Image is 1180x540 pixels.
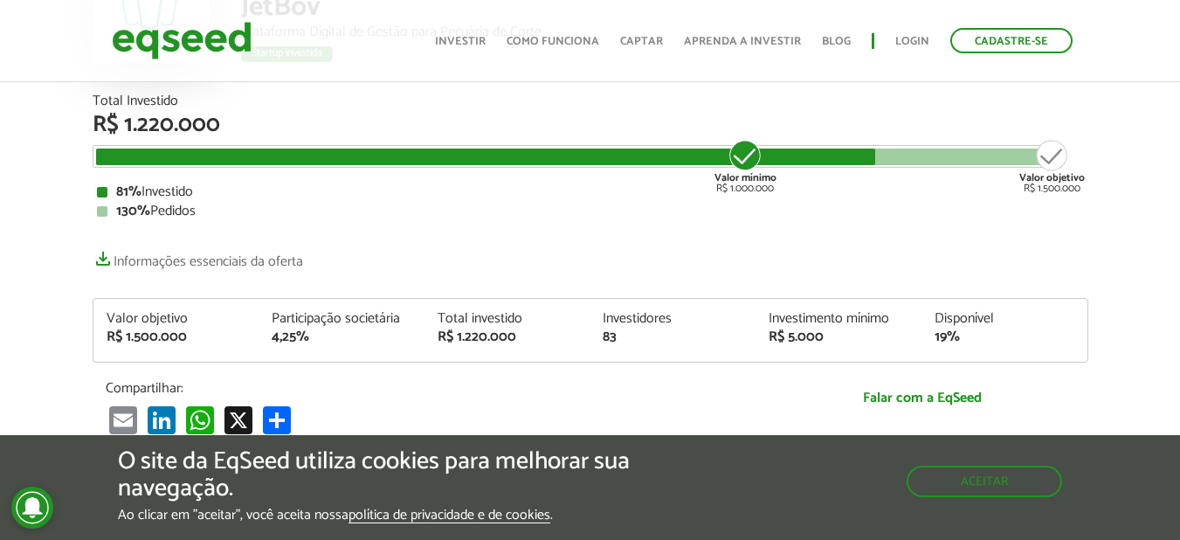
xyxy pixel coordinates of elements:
[507,36,599,47] a: Como funciona
[603,312,742,326] div: Investidores
[713,138,778,194] div: R$ 1.000.000
[259,405,294,434] a: Compartilhar
[769,330,908,344] div: R$ 5.000
[769,380,1075,416] a: Falar com a EqSeed
[907,466,1062,497] button: Aceitar
[1019,170,1085,186] strong: Valor objetivo
[769,312,908,326] div: Investimento mínimo
[935,330,1074,344] div: 19%
[118,507,684,523] p: Ao clicar em "aceitar", você aceita nossa .
[348,509,550,523] a: política de privacidade e de cookies
[438,312,577,326] div: Total investido
[97,204,1084,218] div: Pedidos
[107,330,246,344] div: R$ 1.500.000
[620,36,663,47] a: Captar
[438,330,577,344] div: R$ 1.220.000
[1019,138,1085,194] div: R$ 1.500.000
[116,199,150,223] strong: 130%
[93,94,1088,108] div: Total Investido
[435,36,486,47] a: Investir
[118,448,684,502] h5: O site da EqSeed utiliza cookies para melhorar sua navegação.
[272,312,411,326] div: Participação societária
[93,114,1088,136] div: R$ 1.220.000
[112,17,252,64] img: EqSeed
[183,405,217,434] a: WhatsApp
[684,36,801,47] a: Aprenda a investir
[714,170,776,186] strong: Valor mínimo
[935,312,1074,326] div: Disponível
[144,405,179,434] a: LinkedIn
[895,36,929,47] a: Login
[822,36,851,47] a: Blog
[107,312,246,326] div: Valor objetivo
[950,28,1073,53] a: Cadastre-se
[603,330,742,344] div: 83
[221,405,256,434] a: X
[106,380,743,397] p: Compartilhar:
[272,330,411,344] div: 4,25%
[93,245,303,269] a: Informações essenciais da oferta
[106,405,141,434] a: Email
[116,180,141,204] strong: 81%
[97,185,1084,199] div: Investido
